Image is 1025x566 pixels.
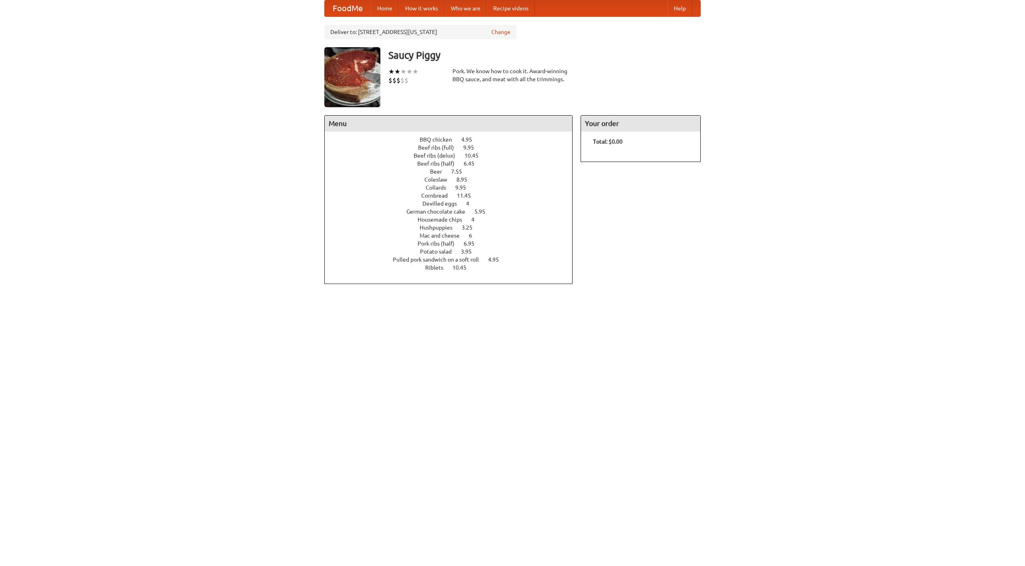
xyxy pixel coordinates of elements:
li: ★ [400,67,406,76]
a: Devilled eggs 4 [422,200,484,207]
a: Home [371,0,399,16]
li: $ [388,76,392,85]
span: 5.95 [474,208,493,215]
h4: Menu [325,116,572,132]
a: Coleslaw 8.95 [424,176,482,183]
li: ★ [412,67,418,76]
li: ★ [388,67,394,76]
a: Beer 7.55 [430,168,477,175]
span: 3.25 [462,224,480,231]
a: Help [667,0,692,16]
a: How it works [399,0,444,16]
span: 8.95 [456,176,475,183]
a: Beef ribs (full) 9.95 [418,144,489,151]
span: 4.95 [488,256,507,263]
span: Potato salad [420,248,460,255]
a: Pulled pork sandwich on a soft roll 4.95 [393,256,514,263]
span: Collards [426,184,454,191]
span: 9.95 [463,144,482,151]
span: German chocolate cake [406,208,473,215]
b: Total: $0.00 [593,138,623,145]
span: Beef ribs (delux) [414,152,463,159]
span: 7.55 [451,168,470,175]
a: Cornbread 11.45 [421,192,486,199]
a: Recipe videos [487,0,535,16]
div: Pork. We know how to cook it. Award-winning BBQ sauce, and meat with all the trimmings. [452,67,573,83]
span: Coleslaw [424,176,455,183]
a: Who we are [444,0,487,16]
a: Mac and cheese 6 [420,232,487,239]
span: Pork ribs (half) [418,240,462,247]
span: Devilled eggs [422,200,465,207]
li: $ [400,76,404,85]
a: Potato salad 3.95 [420,248,486,255]
li: $ [404,76,408,85]
span: Hushpuppies [420,224,460,231]
span: 4 [471,216,482,223]
span: 6.95 [464,240,482,247]
li: $ [392,76,396,85]
span: 11.45 [457,192,479,199]
span: Cornbread [421,192,456,199]
a: Beef ribs (delux) 10.45 [414,152,493,159]
li: ★ [406,67,412,76]
a: BBQ chicken 4.95 [420,136,487,143]
span: BBQ chicken [420,136,460,143]
a: Riblets 10.45 [425,264,481,271]
img: angular.jpg [324,47,380,107]
a: Hushpuppies 3.25 [420,224,487,231]
span: 10.45 [464,152,486,159]
a: Change [491,28,510,36]
a: FoodMe [325,0,371,16]
span: 10.45 [452,264,474,271]
span: 3.95 [461,248,480,255]
h3: Saucy Piggy [388,47,701,63]
span: Mac and cheese [420,232,468,239]
li: $ [396,76,400,85]
span: Housemade chips [418,216,470,223]
span: Riblets [425,264,451,271]
a: Pork ribs (half) 6.95 [418,240,489,247]
span: Beer [430,168,450,175]
span: Beef ribs (half) [417,160,462,167]
span: 9.95 [455,184,474,191]
a: Housemade chips 4 [418,216,489,223]
li: ★ [394,67,400,76]
div: Deliver to: [STREET_ADDRESS][US_STATE] [324,25,517,39]
a: Beef ribs (half) 6.45 [417,160,489,167]
a: German chocolate cake 5.95 [406,208,500,215]
h4: Your order [581,116,700,132]
a: Collards 9.95 [426,184,481,191]
span: 6.45 [464,160,482,167]
span: 4.95 [461,136,480,143]
span: Pulled pork sandwich on a soft roll [393,256,487,263]
span: Beef ribs (full) [418,144,462,151]
span: 6 [469,232,480,239]
span: 4 [466,200,477,207]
